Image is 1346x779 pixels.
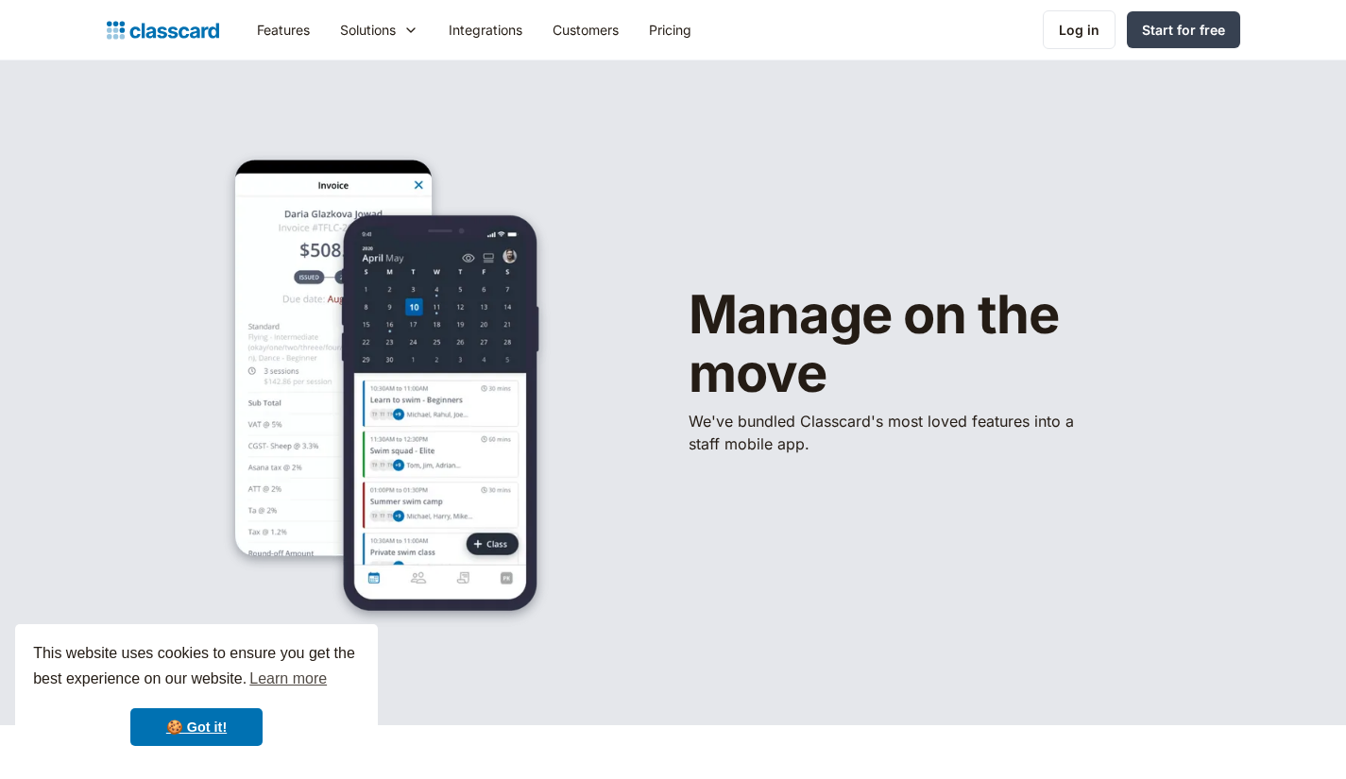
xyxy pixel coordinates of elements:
a: Integrations [434,8,537,51]
span: This website uses cookies to ensure you get the best experience on our website. [33,642,360,693]
a: Start for free [1127,11,1240,48]
a: Features [242,8,325,51]
a: Log in [1043,10,1116,49]
h1: Manage on the move [689,286,1180,402]
a: Customers [537,8,634,51]
div: Solutions [340,20,396,40]
a: Pricing [634,8,707,51]
a: learn more about cookies [247,665,330,693]
p: We've bundled ​Classcard's most loved features into a staff mobile app. [689,410,1085,455]
div: Log in [1059,20,1099,40]
a: home [107,17,219,43]
div: Solutions [325,8,434,51]
div: Start for free [1142,20,1225,40]
a: dismiss cookie message [130,708,263,746]
div: cookieconsent [15,624,378,764]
